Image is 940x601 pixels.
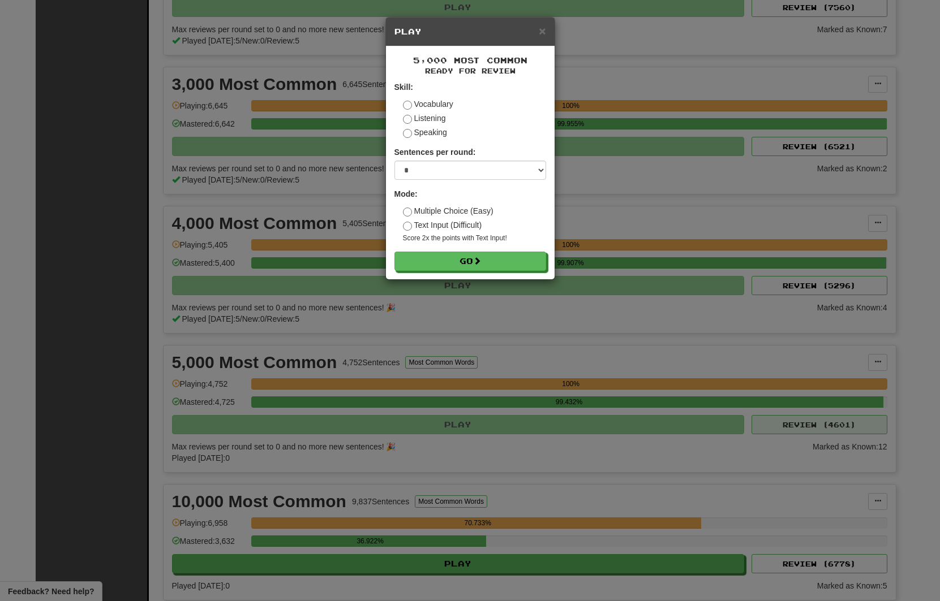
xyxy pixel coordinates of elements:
span: × [539,24,546,37]
label: Sentences per round: [394,146,476,158]
button: Go [394,252,546,271]
label: Listening [403,113,446,124]
input: Speaking [403,129,412,138]
strong: Skill: [394,83,413,92]
label: Multiple Choice (Easy) [403,205,493,217]
label: Text Input (Difficult) [403,219,482,231]
span: 5,000 Most Common [413,55,527,65]
input: Listening [403,115,412,124]
small: Ready for Review [394,66,546,76]
small: Score 2x the points with Text Input ! [403,234,546,243]
h5: Play [394,26,546,37]
label: Speaking [403,127,447,138]
input: Text Input (Difficult) [403,222,412,231]
button: Close [539,25,546,37]
label: Vocabulary [403,98,453,110]
input: Multiple Choice (Easy) [403,207,412,217]
input: Vocabulary [403,101,412,110]
strong: Mode: [394,189,418,198]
